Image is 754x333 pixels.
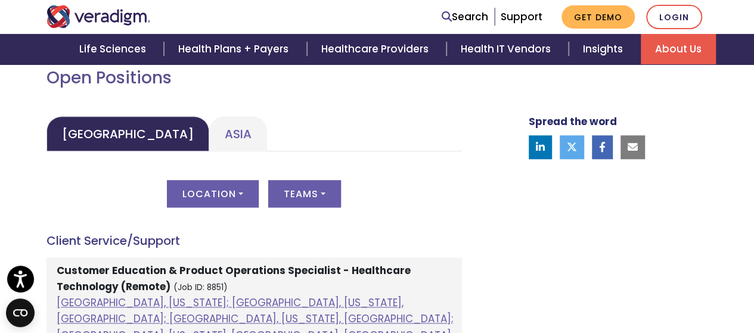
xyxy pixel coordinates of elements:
h4: Client Service/Support [46,234,462,248]
strong: Customer Education & Product Operations Specialist - Healthcare Technology (Remote) [57,263,411,294]
a: [GEOGRAPHIC_DATA] [46,116,209,151]
h2: Open Positions [46,68,462,88]
a: Asia [209,116,267,151]
a: Health IT Vendors [446,34,569,64]
a: Healthcare Providers [307,34,446,64]
a: Get Demo [561,5,635,29]
small: (Job ID: 8851) [173,282,228,293]
img: Veradigm logo [46,5,151,28]
a: Life Sciences [65,34,164,64]
strong: Spread the word [529,114,617,129]
button: Teams [268,180,341,207]
a: Insights [569,34,641,64]
a: Search [442,9,488,25]
a: Login [646,5,702,29]
a: Support [501,10,542,24]
button: Open CMP widget [6,298,35,327]
a: About Us [641,34,716,64]
button: Location [167,180,259,207]
a: Health Plans + Payers [164,34,306,64]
